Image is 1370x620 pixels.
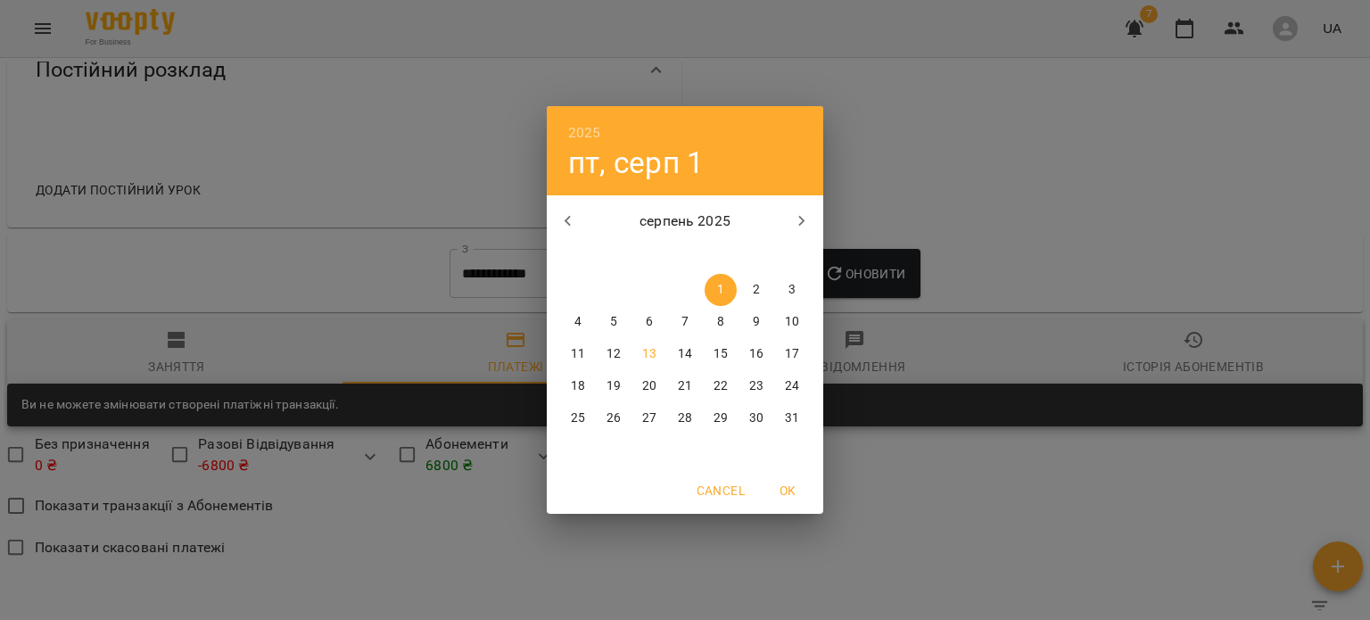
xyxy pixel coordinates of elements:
button: 22 [705,370,737,402]
button: 13 [633,338,665,370]
button: 28 [669,402,701,434]
span: OK [766,480,809,501]
p: 17 [785,345,799,363]
p: 5 [610,313,617,331]
p: 24 [785,377,799,395]
span: Cancel [697,480,745,501]
p: 11 [571,345,585,363]
p: 30 [749,409,763,427]
p: 20 [642,377,656,395]
span: сб [740,247,772,265]
button: 2 [740,274,772,306]
button: 5 [598,306,630,338]
button: 2025 [568,120,601,145]
button: 18 [562,370,594,402]
p: 13 [642,345,656,363]
p: 3 [788,281,796,299]
button: 9 [740,306,772,338]
p: 9 [753,313,760,331]
button: 20 [633,370,665,402]
button: OK [759,475,816,507]
p: серпень 2025 [590,211,781,232]
button: 26 [598,402,630,434]
button: 12 [598,338,630,370]
span: пт [705,247,737,265]
p: 10 [785,313,799,331]
button: 3 [776,274,808,306]
p: 29 [714,409,728,427]
span: нд [776,247,808,265]
button: 14 [669,338,701,370]
button: 8 [705,306,737,338]
button: 16 [740,338,772,370]
p: 18 [571,377,585,395]
p: 28 [678,409,692,427]
p: 25 [571,409,585,427]
button: 7 [669,306,701,338]
p: 27 [642,409,656,427]
button: 21 [669,370,701,402]
span: пн [562,247,594,265]
span: вт [598,247,630,265]
button: 27 [633,402,665,434]
p: 31 [785,409,799,427]
button: пт, серп 1 [568,145,704,181]
button: 31 [776,402,808,434]
p: 4 [574,313,582,331]
p: 6 [646,313,653,331]
p: 8 [717,313,724,331]
button: 1 [705,274,737,306]
p: 12 [607,345,621,363]
p: 22 [714,377,728,395]
p: 2 [753,281,760,299]
p: 21 [678,377,692,395]
p: 7 [681,313,689,331]
p: 23 [749,377,763,395]
p: 15 [714,345,728,363]
button: 19 [598,370,630,402]
button: 11 [562,338,594,370]
p: 14 [678,345,692,363]
button: 6 [633,306,665,338]
button: Cancel [689,475,752,507]
button: 15 [705,338,737,370]
span: ср [633,247,665,265]
button: 17 [776,338,808,370]
p: 26 [607,409,621,427]
button: 23 [740,370,772,402]
button: 24 [776,370,808,402]
button: 25 [562,402,594,434]
button: 10 [776,306,808,338]
button: 4 [562,306,594,338]
span: чт [669,247,701,265]
button: 30 [740,402,772,434]
p: 1 [717,281,724,299]
p: 16 [749,345,763,363]
button: 29 [705,402,737,434]
p: 19 [607,377,621,395]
